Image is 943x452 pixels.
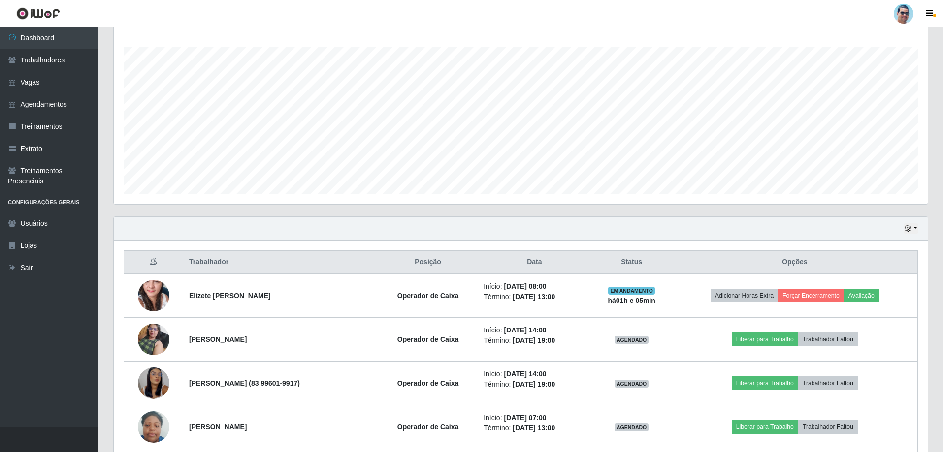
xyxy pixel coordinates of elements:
[615,336,649,344] span: AGENDADO
[484,335,585,346] li: Término:
[478,251,591,274] th: Data
[591,251,672,274] th: Status
[513,336,555,344] time: [DATE] 19:00
[397,335,459,343] strong: Operador de Caixa
[138,349,169,418] img: 1754879734939.jpeg
[711,289,778,302] button: Adicionar Horas Extra
[484,413,585,423] li: Início:
[513,424,555,432] time: [DATE] 13:00
[484,325,585,335] li: Início:
[798,332,858,346] button: Trabalhador Faltou
[732,376,798,390] button: Liberar para Trabalho
[189,423,247,431] strong: [PERSON_NAME]
[504,326,546,334] time: [DATE] 14:00
[397,423,459,431] strong: Operador de Caixa
[504,414,546,422] time: [DATE] 07:00
[672,251,918,274] th: Opções
[484,292,585,302] li: Término:
[484,369,585,379] li: Início:
[189,335,247,343] strong: [PERSON_NAME]
[844,289,879,302] button: Avaliação
[608,287,655,295] span: EM ANDAMENTO
[189,379,300,387] strong: [PERSON_NAME] (83 99601-9917)
[484,423,585,433] li: Término:
[504,370,546,378] time: [DATE] 14:00
[798,420,858,434] button: Trabalhador Faltou
[397,292,459,300] strong: Operador de Caixa
[484,379,585,390] li: Término:
[615,423,649,431] span: AGENDADO
[732,420,798,434] button: Liberar para Trabalho
[16,7,60,20] img: CoreUI Logo
[138,262,169,329] img: 1703538078729.jpeg
[378,251,478,274] th: Posição
[484,281,585,292] li: Início:
[778,289,844,302] button: Forçar Encerramento
[397,379,459,387] strong: Operador de Caixa
[504,282,546,290] time: [DATE] 08:00
[138,318,169,360] img: 1749692047494.jpeg
[513,380,555,388] time: [DATE] 19:00
[189,292,271,300] strong: Elizete [PERSON_NAME]
[798,376,858,390] button: Trabalhador Faltou
[513,293,555,301] time: [DATE] 13:00
[138,406,169,448] img: 1709225632480.jpeg
[732,332,798,346] button: Liberar para Trabalho
[608,297,655,304] strong: há 01 h e 05 min
[183,251,378,274] th: Trabalhador
[615,380,649,388] span: AGENDADO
